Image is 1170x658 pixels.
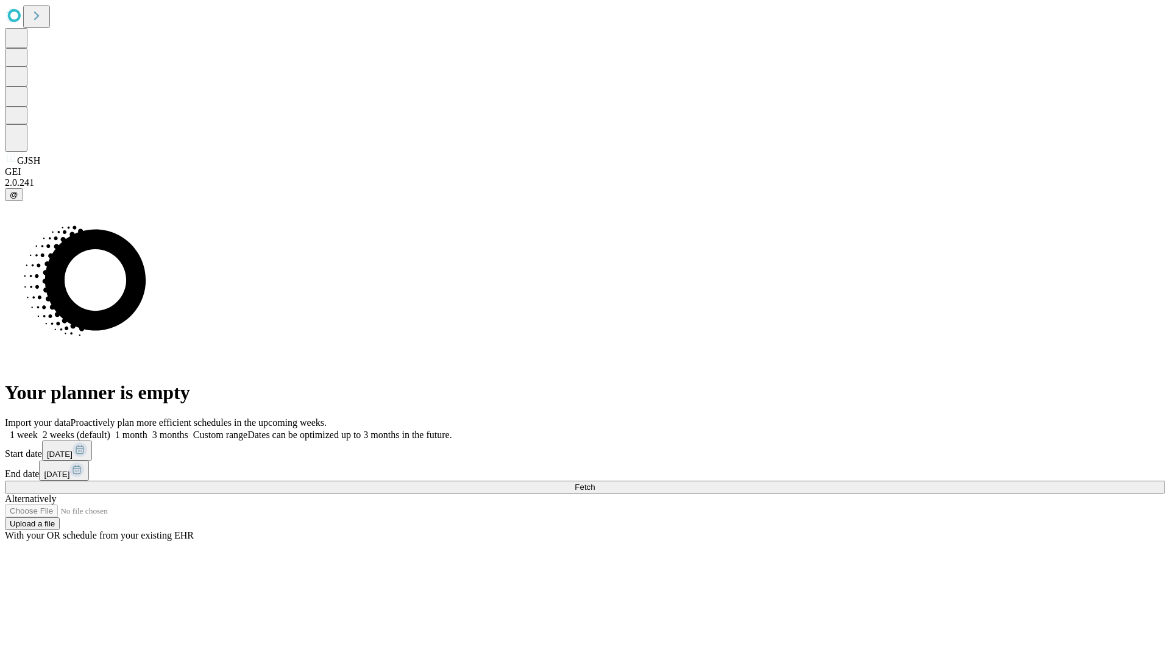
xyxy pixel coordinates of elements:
button: Fetch [5,481,1165,493]
span: Custom range [193,430,247,440]
div: Start date [5,440,1165,461]
button: [DATE] [42,440,92,461]
span: Fetch [575,483,595,492]
span: Alternatively [5,493,56,504]
span: Import your data [5,417,71,428]
span: 2 weeks (default) [43,430,110,440]
span: 3 months [152,430,188,440]
span: [DATE] [47,450,73,459]
button: [DATE] [39,461,89,481]
span: Proactively plan more efficient schedules in the upcoming weeks. [71,417,327,428]
span: [DATE] [44,470,69,479]
button: @ [5,188,23,201]
span: 1 week [10,430,38,440]
span: With your OR schedule from your existing EHR [5,530,194,540]
button: Upload a file [5,517,60,530]
span: Dates can be optimized up to 3 months in the future. [247,430,452,440]
div: 2.0.241 [5,177,1165,188]
div: End date [5,461,1165,481]
span: @ [10,190,18,199]
h1: Your planner is empty [5,381,1165,404]
div: GEI [5,166,1165,177]
span: GJSH [17,155,40,166]
span: 1 month [115,430,147,440]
